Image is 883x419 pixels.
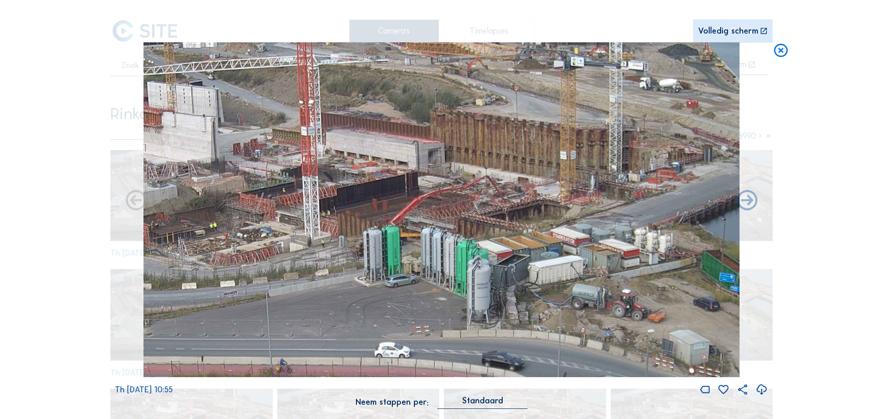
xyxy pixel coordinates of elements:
[115,385,173,395] span: Th [DATE] 10:55
[355,398,429,407] div: Neem stappen per:
[698,27,758,36] div: Volledig scherm
[462,396,503,405] div: Standaard
[143,42,740,378] img: Image
[124,189,148,213] i: Forward
[735,189,759,213] i: Back
[437,396,528,409] div: Standaard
